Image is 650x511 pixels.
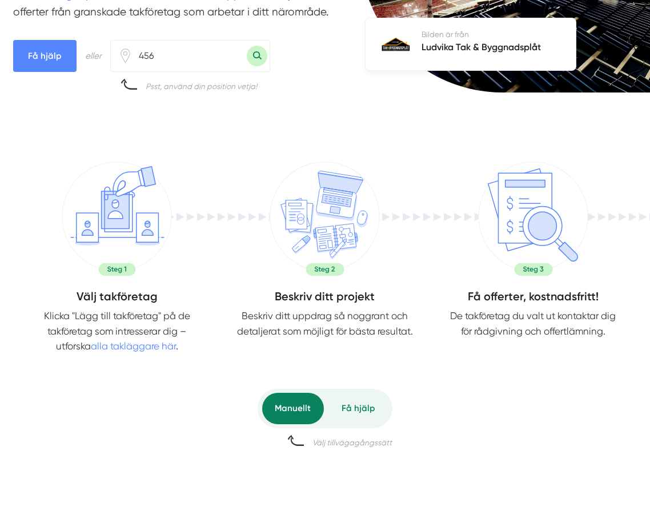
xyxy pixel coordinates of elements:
[221,308,429,339] p: Beskriv ditt uppdrag så noggrant och detaljerat som möjligt för bästa resultat.
[13,40,77,72] span: Få hjälp
[91,340,176,352] a: alla takläggare här
[312,437,392,448] div: Välj tillvägagångssätt
[221,289,429,308] h4: Beskriv ditt projekt
[146,81,257,92] div: Psst, använd din position vetja!
[450,308,616,339] p: De takföretag du valt ut kontaktar dig för rådgivning och offertlämning.
[328,393,388,424] div: Få hjälp
[422,40,541,57] h5: Ludvika Tak & Byggnadsplåt
[422,30,469,39] span: Bilden är från
[13,289,221,308] h4: Välj takföretag
[118,49,133,63] svg: Pin / Karta
[85,49,102,63] div: eller
[262,393,324,424] div: Manuellt
[133,43,247,69] input: Skriv ditt postnummer
[247,46,267,66] button: Sök med postnummer
[382,37,410,51] img: Ludvika Tak & Byggnadsplåt logotyp
[34,308,200,354] p: Klicka "Lägg till takföretag" på de takföretag som intresserar dig – utforska .
[118,49,133,63] span: Klicka för att använda din position.
[429,289,637,308] h4: Få offerter, kostnadsfritt!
